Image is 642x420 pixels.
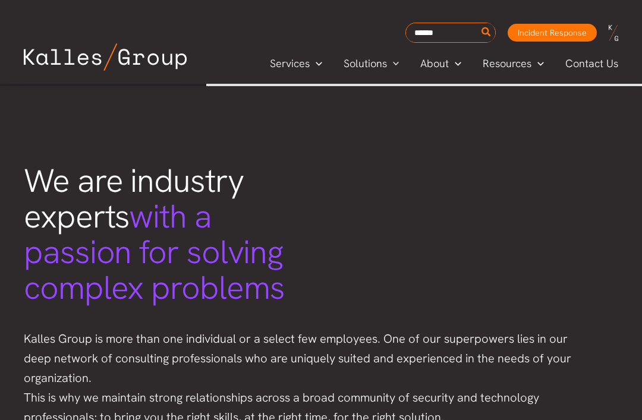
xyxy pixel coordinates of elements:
span: We are industry experts [24,159,284,309]
a: ResourcesMenu Toggle [472,55,555,72]
a: ServicesMenu Toggle [259,55,333,72]
button: Search [479,23,494,42]
a: Incident Response [508,24,597,42]
a: Contact Us [555,55,630,72]
span: Solutions [344,55,387,72]
span: Menu Toggle [531,55,544,72]
span: with a passion for solving complex problems [24,195,284,309]
img: Kalles Group [24,43,187,71]
a: SolutionsMenu Toggle [333,55,410,72]
span: Services [270,55,310,72]
span: Menu Toggle [449,55,461,72]
nav: Primary Site Navigation [259,53,630,73]
span: Resources [483,55,531,72]
span: Contact Us [565,55,618,72]
span: About [420,55,449,72]
span: Menu Toggle [310,55,322,72]
span: Menu Toggle [387,55,399,72]
a: AboutMenu Toggle [410,55,472,72]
